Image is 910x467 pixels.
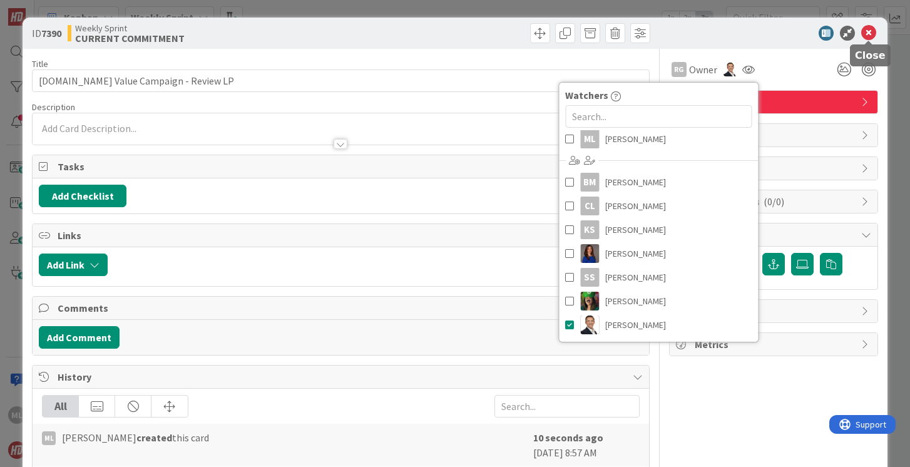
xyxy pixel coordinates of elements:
div: KS [580,220,599,239]
div: ML [580,130,599,148]
a: SS[PERSON_NAME] [559,265,758,289]
span: Weekly Sprint [75,23,185,33]
div: ML [42,431,56,445]
div: CL [580,197,599,215]
span: Metrics [695,337,855,352]
a: SL[PERSON_NAME] [559,313,758,337]
span: Mirrors [695,304,855,319]
span: Comments [58,300,626,316]
span: ( 0/0 ) [764,195,784,208]
span: [PERSON_NAME] [605,130,666,148]
span: [PERSON_NAME] [605,244,666,263]
a: BM[PERSON_NAME] [559,170,758,194]
span: [PERSON_NAME] [605,268,666,287]
b: 10 seconds ago [533,431,603,444]
div: BM [580,173,599,192]
span: Custom Fields [695,194,855,209]
span: [PERSON_NAME] [605,292,666,310]
span: Description [32,101,75,113]
div: All [43,396,79,417]
button: Add Checklist [39,185,126,207]
div: [DATE] 8:57 AM [533,430,640,460]
div: SS [580,268,599,287]
button: Add Link [39,254,108,276]
img: SL [580,292,599,310]
h5: Close [855,49,886,61]
span: ID [32,26,61,41]
img: SL [580,316,599,334]
input: type card name here... [32,69,649,92]
a: SL[PERSON_NAME] [559,242,758,265]
input: Search... [565,105,752,128]
span: [PERSON_NAME] [605,197,666,215]
span: Owner [689,62,717,77]
span: Attachments [695,227,855,242]
span: HOT [695,95,855,110]
span: History [58,369,626,384]
div: RG [672,62,687,77]
button: Add Comment [39,326,120,349]
span: [PERSON_NAME] [605,220,666,239]
span: [PERSON_NAME] [605,173,666,192]
span: [PERSON_NAME] [605,316,666,334]
a: CL[PERSON_NAME] [559,194,758,218]
input: Search... [494,395,640,418]
label: Title [32,58,48,69]
b: CURRENT COMMITMENT [75,33,185,43]
img: SL [580,244,599,263]
span: [PERSON_NAME] this card [62,430,209,445]
span: Links [58,228,626,243]
a: SL[PERSON_NAME] [559,289,758,313]
a: ML[PERSON_NAME] [559,127,758,151]
span: Tasks [58,159,626,174]
img: SL [723,63,737,76]
span: Watchers [565,88,608,103]
a: KS[PERSON_NAME] [559,218,758,242]
b: created [136,431,172,444]
span: Dates [695,128,855,143]
span: Block [695,161,855,176]
span: Support [26,2,57,17]
b: 7390 [41,27,61,39]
